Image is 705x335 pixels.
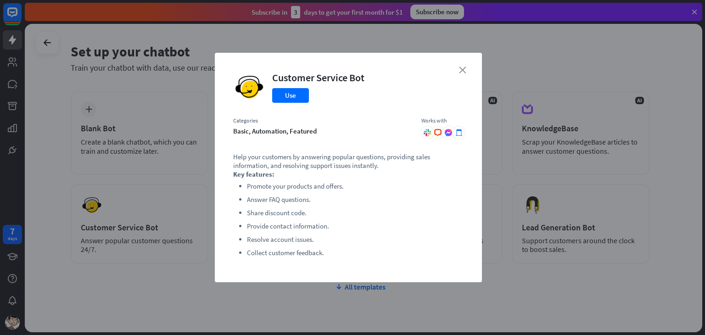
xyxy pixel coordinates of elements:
button: Open LiveChat chat widget [7,4,35,31]
div: Customer Service Bot [272,71,364,84]
i: close [459,67,466,73]
div: basic, automation, featured [233,127,412,135]
p: Help your customers by answering popular questions, providing sales information, and resolving su... [233,152,464,170]
li: Provide contact information. [247,221,464,232]
li: Resolve account issues. [247,234,464,245]
div: Works with [421,117,464,124]
li: Promote your products and offers. [247,181,464,192]
strong: Key features: [233,170,274,179]
li: Collect customer feedback. [247,247,464,258]
li: Answer FAQ questions. [247,194,464,205]
img: Customer Service Bot [233,71,265,103]
li: Share discount code. [247,207,464,218]
div: Categories [233,117,412,124]
button: Use [272,88,309,103]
